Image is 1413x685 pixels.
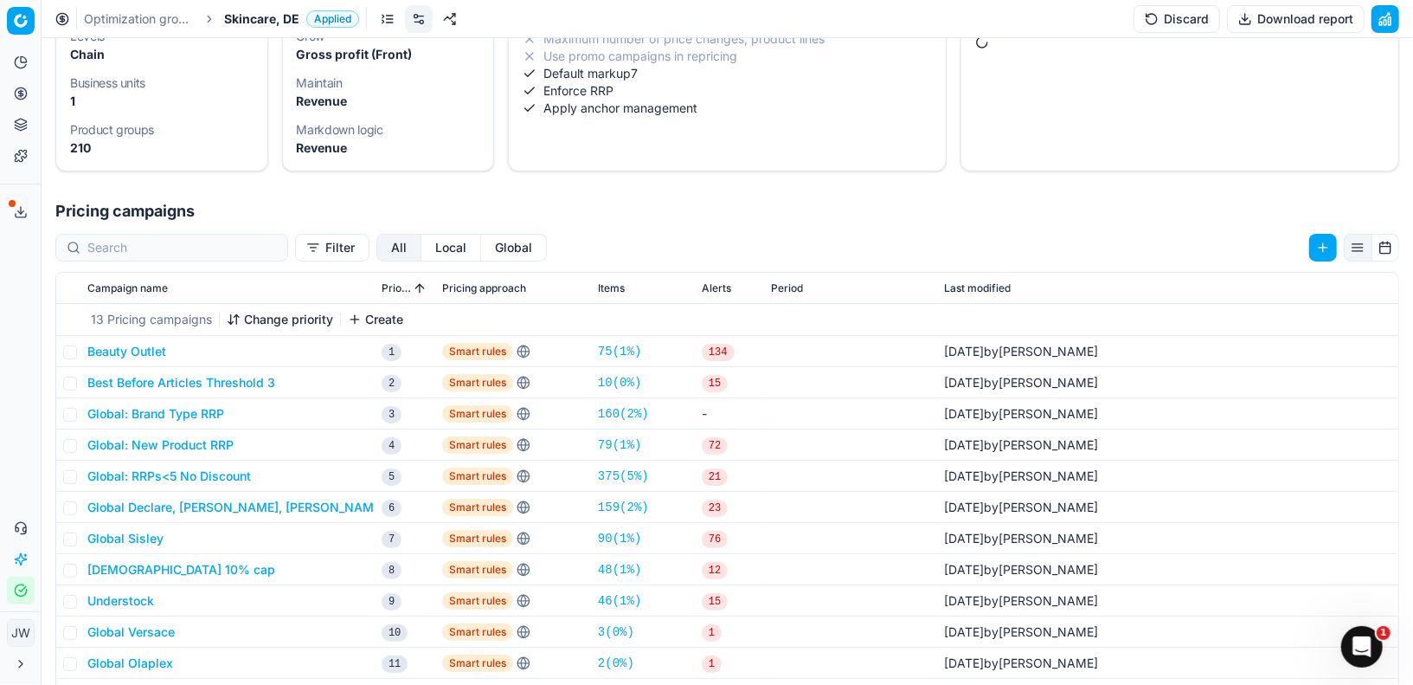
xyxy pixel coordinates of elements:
[382,469,401,486] span: 5
[87,592,154,610] button: Understock
[944,281,1011,295] span: Last modified
[944,375,984,390] span: [DATE]
[598,624,634,641] a: 3(0%)
[523,65,932,82] li: Default markup 7
[523,48,932,65] li: Use promo campaigns in repricing
[944,530,1098,547] div: by [PERSON_NAME]
[70,47,105,61] strong: Chain
[297,30,480,42] dt: Grow
[87,436,234,454] button: Global: New Product RRP
[442,405,513,423] span: Smart rules
[523,82,932,100] li: Enforce RRP
[382,375,401,392] span: 2
[702,562,728,579] span: 12
[944,655,1098,672] div: by [PERSON_NAME]
[702,531,728,548] span: 76
[7,619,35,647] button: JW
[598,561,641,578] a: 48(1%)
[944,406,984,421] span: [DATE]
[421,234,481,262] button: local
[87,281,168,295] span: Campaign name
[944,437,984,452] span: [DATE]
[442,468,513,485] span: Smart rules
[944,499,1098,516] div: by [PERSON_NAME]
[598,281,625,295] span: Items
[702,281,731,295] span: Alerts
[87,499,385,516] button: Global Declare, [PERSON_NAME], [PERSON_NAME]
[944,624,984,639] span: [DATE]
[297,77,480,89] dt: Maintain
[382,593,401,611] span: 9
[1227,5,1365,33] button: Download report
[442,343,513,360] span: Smart rules
[944,593,984,608] span: [DATE]
[442,655,513,672] span: Smart rules
[87,343,166,360] button: Beauty Outlet
[224,10,299,28] span: Skincare, DE
[442,281,526,295] span: Pricing approach
[295,234,369,262] button: Filter
[382,656,408,673] span: 11
[944,624,1098,641] div: by [PERSON_NAME]
[87,468,251,485] button: Global: RRPs<5 No Discount
[306,10,359,28] span: Applied
[598,436,641,454] a: 79(1%)
[70,94,75,108] strong: 1
[944,562,984,577] span: [DATE]
[87,530,164,547] button: Global Sisley
[70,140,91,155] strong: 210
[695,398,764,430] td: -
[70,124,254,136] dt: Product groups
[382,281,411,295] span: Priority
[87,561,275,578] button: [DEMOGRAPHIC_DATA] 10% cap
[598,530,641,547] a: 90(1%)
[348,311,403,328] button: Create
[702,593,728,611] span: 15
[702,624,722,642] span: 1
[382,531,401,548] span: 7
[702,500,728,517] span: 23
[87,655,173,672] button: Global Olaplex
[382,344,401,361] span: 1
[376,234,421,262] button: all
[442,499,513,516] span: Smart rules
[702,344,735,361] span: 134
[944,344,984,359] span: [DATE]
[8,620,34,646] span: JW
[382,500,401,517] span: 6
[702,656,722,673] span: 1
[944,531,984,546] span: [DATE]
[598,592,641,610] a: 46(1%)
[411,280,428,297] button: Sorted by Priority ascending
[382,437,401,455] span: 4
[702,375,728,392] span: 15
[944,469,984,483] span: [DATE]
[598,343,641,360] a: 75(1%)
[382,624,408,642] span: 10
[442,624,513,641] span: Smart rules
[944,592,1098,610] div: by [PERSON_NAME]
[702,437,728,455] span: 72
[297,124,480,136] dt: Markdown logic
[442,561,513,578] span: Smart rules
[944,656,984,670] span: [DATE]
[84,10,359,28] nav: breadcrumb
[297,140,348,155] strong: Revenue
[84,10,195,28] a: Optimization groups
[481,234,547,262] button: global
[87,405,224,423] button: Global: Brand Type RRP
[523,30,932,48] li: Maximum number of price changes, product lines
[382,562,401,579] span: 8
[442,530,513,547] span: Smart rules
[442,374,513,391] span: Smart rules
[227,311,333,328] button: Change priority
[944,374,1098,391] div: by [PERSON_NAME]
[382,406,401,423] span: 3
[598,499,649,516] a: 159(2%)
[598,405,649,423] a: 160(2%)
[1134,5,1220,33] button: Discard
[224,10,359,28] span: Skincare, DEApplied
[702,469,728,486] span: 21
[944,561,1098,578] div: by [PERSON_NAME]
[771,281,803,295] span: Period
